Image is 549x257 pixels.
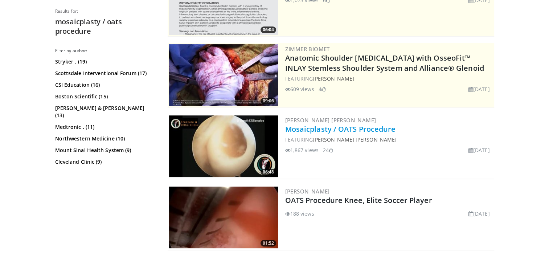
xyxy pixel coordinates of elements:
h3: Filter by author: [55,48,157,54]
li: 609 views [285,85,314,93]
a: CSI Education (16) [55,81,155,89]
span: 09:06 [261,98,276,104]
a: [PERSON_NAME] [285,188,330,195]
li: 4 [319,85,326,93]
span: 01:52 [261,240,276,246]
p: Results for: [55,8,157,14]
li: 188 views [285,210,314,217]
a: Medtronic . (11) [55,123,155,131]
li: [DATE] [468,210,490,217]
img: f66d4906-f98f-4a8b-85a6-e3a725960b89.300x170_q85_crop-smart_upscale.jpg [169,187,278,248]
a: 01:52 [169,187,278,248]
a: Boston Scientific (15) [55,93,155,100]
a: [PERSON_NAME] [313,75,354,82]
a: Anatomic Shoulder [MEDICAL_DATA] with OsseoFit™ INLAY Stemless Shoulder System and Alliance® Glenoid [285,53,484,73]
div: FEATURING [285,75,493,82]
a: [PERSON_NAME] & [PERSON_NAME] (13) [55,105,155,119]
a: Stryker . (19) [55,58,155,65]
a: Scottsdale Interventional Forum (17) [55,70,155,77]
img: 59d0d6d9-feca-4357-b9cd-4bad2cd35cb6.300x170_q85_crop-smart_upscale.jpg [169,44,278,106]
a: OATS Procedure Knee, Elite Soccer Player [285,195,432,205]
li: [DATE] [468,85,490,93]
a: 09:06 [169,44,278,106]
img: ff9a3da9-04ff-4d3e-89db-85658ad2ade6.300x170_q85_crop-smart_upscale.jpg [169,115,278,177]
div: FEATURING [285,136,493,143]
a: Mount Sinai Health System (9) [55,147,155,154]
li: 1,867 views [285,146,319,154]
li: 24 [323,146,333,154]
a: [PERSON_NAME] [PERSON_NAME] [285,117,376,124]
a: Cleveland Clinic (9) [55,158,155,166]
h2: mosaicplasty / oats procedure [55,17,157,36]
a: 06:48 [169,115,278,177]
a: Zimmer Biomet [285,45,330,53]
span: 06:04 [261,26,276,33]
li: [DATE] [468,146,490,154]
span: 06:48 [261,169,276,175]
a: [PERSON_NAME] [PERSON_NAME] [313,136,397,143]
a: Northwestern Medicine (10) [55,135,155,142]
a: Mosaicplasty / OATS Procedure [285,124,396,134]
